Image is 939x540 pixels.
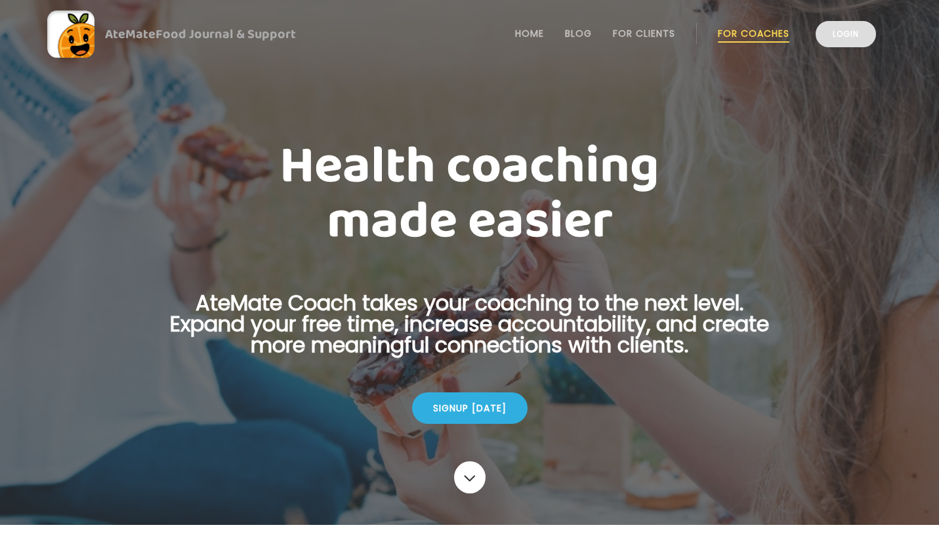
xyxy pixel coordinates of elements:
[613,28,675,39] a: For Clients
[156,24,296,45] span: Food Journal & Support
[515,28,544,39] a: Home
[150,293,790,371] p: AteMate Coach takes your coaching to the next level. Expand your free time, increase accountabili...
[565,28,592,39] a: Blog
[816,21,876,47] a: Login
[150,139,790,249] h1: Health coaching made easier
[94,24,296,45] div: AteMate
[412,392,528,424] div: Signup [DATE]
[47,10,892,58] a: AteMateFood Journal & Support
[718,28,789,39] a: For Coaches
